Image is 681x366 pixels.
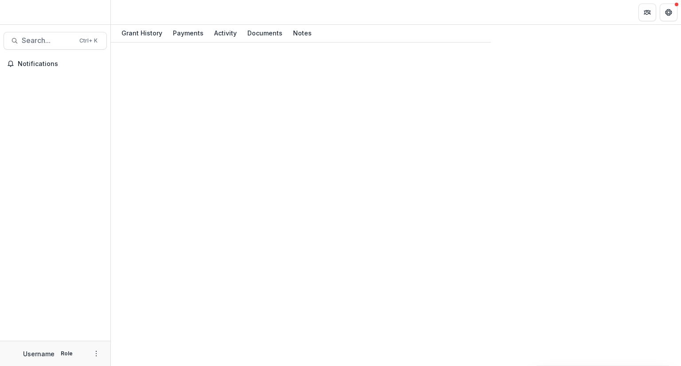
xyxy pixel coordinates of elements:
a: Activity [211,25,240,42]
span: Search... [22,36,74,45]
button: More [91,348,102,359]
div: Grant History [118,27,166,39]
a: Grant History [118,25,166,42]
div: Payments [169,27,207,39]
button: Get Help [660,4,677,21]
a: Notes [290,25,315,42]
span: Notifications [18,60,103,68]
div: Notes [290,27,315,39]
div: Activity [211,27,240,39]
p: Role [58,350,75,358]
a: Payments [169,25,207,42]
button: Notifications [4,57,107,71]
button: Search... [4,32,107,50]
div: Ctrl + K [78,36,99,46]
a: Documents [244,25,286,42]
button: Partners [638,4,656,21]
p: Username [23,349,55,358]
div: Documents [244,27,286,39]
